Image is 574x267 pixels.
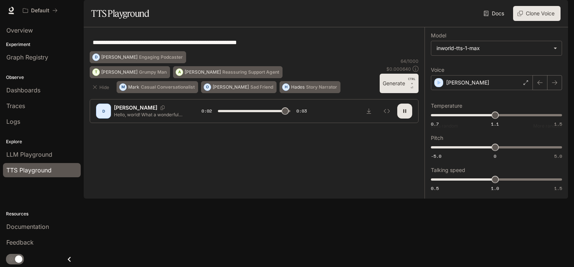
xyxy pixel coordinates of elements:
[306,85,337,89] p: Story Narrator
[491,185,499,191] span: 1.0
[431,124,458,128] p: Less random
[19,3,61,18] button: All workspaces
[436,44,550,52] div: inworld-tts-1-max
[93,51,99,63] div: D
[120,81,126,93] div: M
[283,81,289,93] div: H
[201,107,212,115] span: 0:02
[296,107,307,115] span: 0:03
[431,41,562,55] div: inworld-tts-1-max
[139,70,167,74] p: Grumpy Man
[90,81,114,93] button: Hide
[213,85,249,89] p: [PERSON_NAME]
[185,70,221,74] p: [PERSON_NAME]
[90,51,186,63] button: D[PERSON_NAME]Engaging Podcaster
[431,135,443,141] p: Pitch
[482,6,507,21] a: Docs
[431,168,465,173] p: Talking speed
[141,85,195,89] p: Casual Conversationalist
[431,185,439,191] span: 0.5
[361,104,376,119] button: Download audio
[291,85,305,89] p: Hades
[176,66,183,78] div: A
[554,153,562,159] span: 5.0
[446,79,489,86] p: [PERSON_NAME]
[201,81,277,93] button: O[PERSON_NAME]Sad Friend
[533,124,562,128] p: More random
[90,66,170,78] button: T[PERSON_NAME]Grumpy Man
[431,67,444,73] p: Voice
[31,7,49,14] p: Default
[431,33,446,38] p: Model
[128,85,139,89] p: Mark
[401,58,419,64] p: 64 / 1000
[101,55,138,59] p: [PERSON_NAME]
[250,85,273,89] p: Sad Friend
[494,153,496,159] span: 0
[431,103,462,108] p: Temperature
[554,185,562,191] span: 1.5
[386,66,411,72] p: $ 0.000640
[280,81,340,93] button: HHadesStory Narrator
[114,111,183,118] p: Hello, world! What a wonderful day to be a text-to-speech model!
[91,6,149,21] h1: TTS Playground
[101,70,138,74] p: [PERSON_NAME]
[408,77,416,90] p: ⏎
[554,121,562,127] span: 1.5
[379,104,394,119] button: Inspect
[222,70,279,74] p: Reassuring Support Agent
[173,66,283,78] button: A[PERSON_NAME]Reassuring Support Agent
[93,66,99,78] div: T
[114,104,157,111] p: [PERSON_NAME]
[98,105,109,117] div: D
[513,6,561,21] button: Clone Voice
[408,77,416,86] p: CTRL +
[157,105,168,110] button: Copy Voice ID
[431,153,441,159] span: -5.0
[139,55,183,59] p: Engaging Podcaster
[117,81,198,93] button: MMarkCasual Conversationalist
[204,81,211,93] div: O
[380,74,419,93] button: GenerateCTRL +⏎
[431,121,439,127] span: 0.7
